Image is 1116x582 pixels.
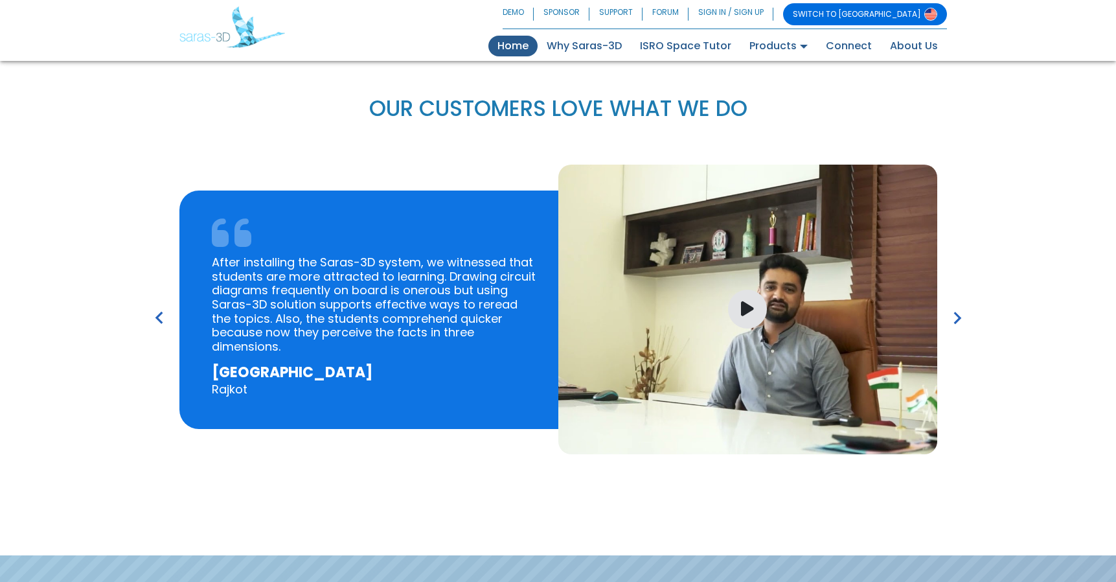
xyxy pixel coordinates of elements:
[643,3,689,25] a: FORUM
[945,306,970,331] i: keyboard_arrow_right
[503,3,534,25] a: DEMO
[534,3,589,25] a: SPONSOR
[689,3,773,25] a: SIGN IN / SIGN UP
[881,36,947,56] a: About Us
[945,320,970,334] span: Next
[924,8,937,21] img: Switch to USA
[147,320,172,334] span: Previous
[538,36,631,56] a: Why Saras-3D
[783,3,947,25] a: SWITCH TO [GEOGRAPHIC_DATA]
[817,36,881,56] a: Connect
[179,6,285,48] img: Saras 3D
[179,95,937,123] p: OUR CUSTOMERS LOVE WHAT WE DO
[589,3,643,25] a: SUPPORT
[488,36,538,56] a: Home
[631,36,740,56] a: ISRO Space Tutor
[740,36,817,56] a: Products
[147,306,172,331] i: keyboard_arrow_left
